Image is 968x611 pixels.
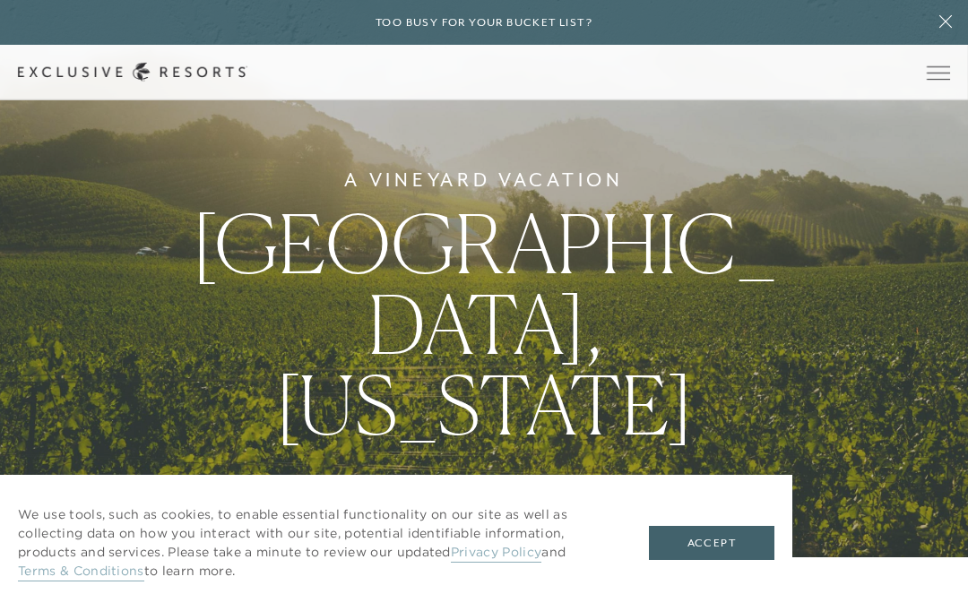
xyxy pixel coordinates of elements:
[376,14,592,31] h6: Too busy for your bucket list?
[649,526,774,560] button: Accept
[927,66,950,79] button: Open navigation
[18,563,144,581] a: Terms & Conditions
[344,166,623,194] h6: A Vineyard Vacation
[18,505,613,581] p: We use tools, such as cookies, to enable essential functionality on our site as well as collectin...
[451,544,541,563] a: Privacy Policy
[192,194,776,453] span: [GEOGRAPHIC_DATA], [US_STATE]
